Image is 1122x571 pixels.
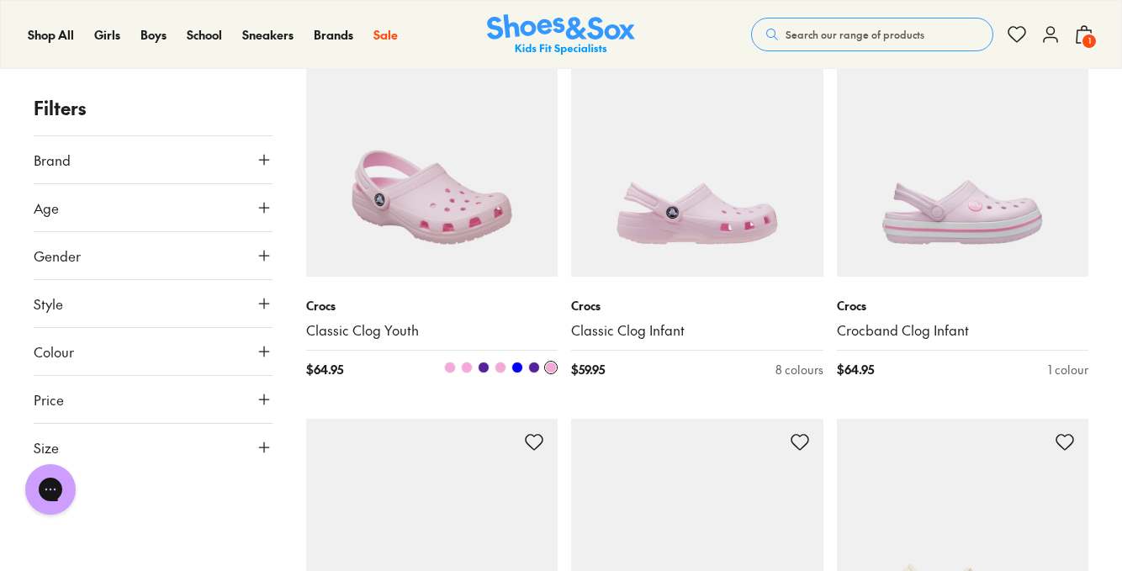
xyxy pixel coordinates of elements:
span: Gender [34,246,81,266]
a: Shoes & Sox [487,14,635,56]
a: Sale [373,26,398,44]
button: Style [34,280,273,327]
button: Gender [34,232,273,279]
a: Boys [140,26,167,44]
span: Brand [34,150,71,170]
button: Brand [34,136,273,183]
p: Filters [34,94,273,122]
button: Price [34,376,273,423]
span: Style [34,293,63,314]
p: Crocs [837,297,1089,315]
img: SNS_Logo_Responsive.svg [487,14,635,56]
span: School [187,26,222,43]
a: Crocband Clog Infant [837,321,1089,340]
span: $ 64.95 [837,361,874,378]
span: Search our range of products [786,27,924,42]
span: Girls [94,26,120,43]
a: Sneakers [242,26,294,44]
a: Classic Clog Infant [571,321,823,340]
iframe: Gorgias live chat messenger [17,458,84,521]
button: Age [34,184,273,231]
span: Colour [34,341,74,362]
span: Price [34,389,64,410]
button: 1 [1074,16,1094,53]
div: 8 colours [775,361,823,378]
a: Girls [94,26,120,44]
span: Sale [373,26,398,43]
a: Brands [314,26,353,44]
button: Size [34,424,273,471]
span: Size [34,437,59,457]
span: Boys [140,26,167,43]
span: Sneakers [242,26,294,43]
button: Search our range of products [751,18,993,51]
span: Age [34,198,59,218]
div: 1 colour [1048,361,1088,378]
button: Colour [34,328,273,375]
a: School [187,26,222,44]
span: $ 64.95 [306,361,343,378]
span: Shop All [28,26,74,43]
span: Brands [314,26,353,43]
a: Classic Clog Youth [306,321,558,340]
p: Crocs [571,297,823,315]
a: Shop All [28,26,74,44]
span: 1 [1081,33,1098,50]
span: $ 59.95 [571,361,605,378]
p: Crocs [306,297,558,315]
